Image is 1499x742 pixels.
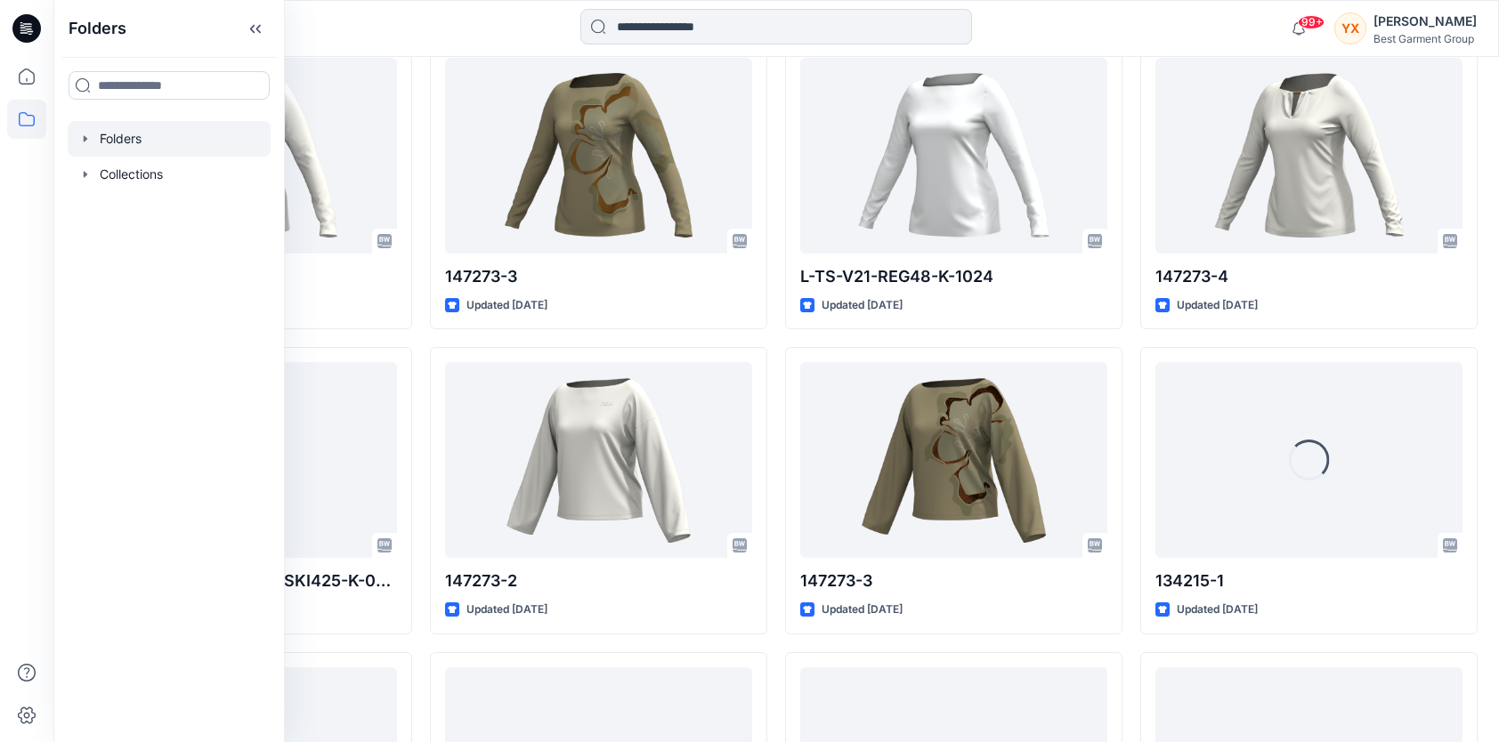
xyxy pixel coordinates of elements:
[1177,296,1258,315] p: Updated [DATE]
[1334,12,1366,44] div: YX
[445,264,752,289] p: 147273-3
[1155,264,1463,289] p: 147273-4
[1373,32,1477,45] div: Best Garment Group
[800,58,1107,254] a: L-TS-V21-REG48-K-1024
[800,569,1107,593] p: 147273-3
[466,601,547,619] p: Updated [DATE]
[822,296,903,315] p: Updated [DATE]
[800,264,1107,289] p: L-TS-V21-REG48-K-1024
[445,569,752,593] p: 147273-2
[1155,58,1463,254] a: 147273-4
[822,601,903,619] p: Updated [DATE]
[1155,569,1463,593] p: 134215-1
[445,362,752,558] a: 147273-2
[466,296,547,315] p: Updated [DATE]
[1177,601,1258,619] p: Updated [DATE]
[1373,11,1477,32] div: [PERSON_NAME]
[800,362,1107,558] a: 147273-3
[445,58,752,254] a: 147273-3
[1298,15,1325,29] span: 99+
